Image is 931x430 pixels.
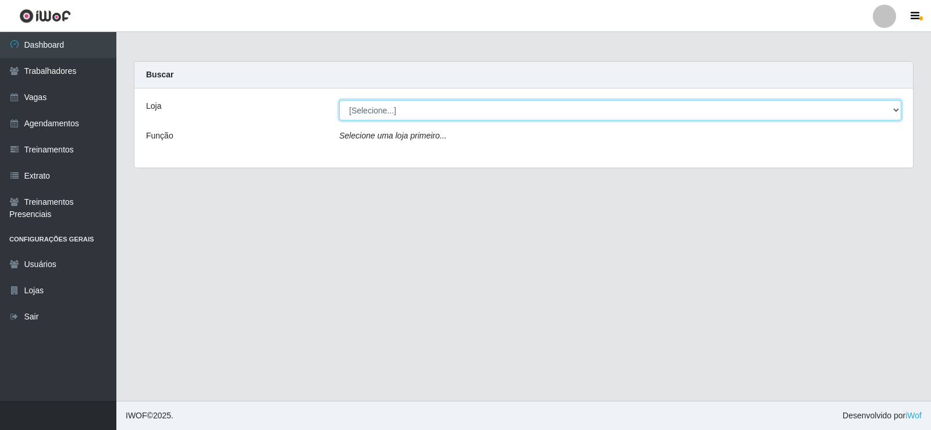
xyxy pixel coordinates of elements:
[126,410,173,422] span: © 2025 .
[146,130,173,142] label: Função
[126,411,147,420] span: IWOF
[146,100,161,112] label: Loja
[146,70,173,79] strong: Buscar
[843,410,922,422] span: Desenvolvido por
[19,9,71,23] img: CoreUI Logo
[905,411,922,420] a: iWof
[339,131,446,140] i: Selecione uma loja primeiro...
